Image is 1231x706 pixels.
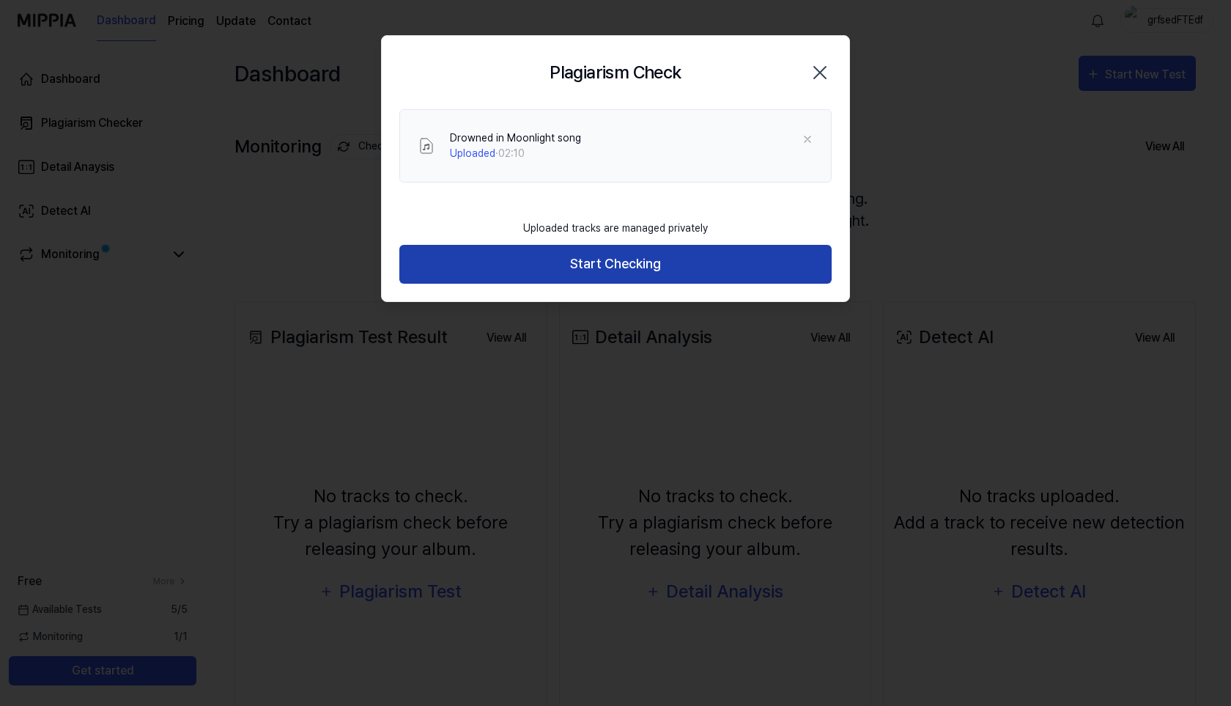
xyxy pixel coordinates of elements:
[450,146,581,161] div: · 02:10
[450,147,495,159] span: Uploaded
[550,59,681,86] h2: Plagiarism Check
[514,212,717,245] div: Uploaded tracks are managed privately
[418,137,435,155] img: File Select
[450,130,581,146] div: Drowned in Moonlight song
[399,245,832,284] button: Start Checking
